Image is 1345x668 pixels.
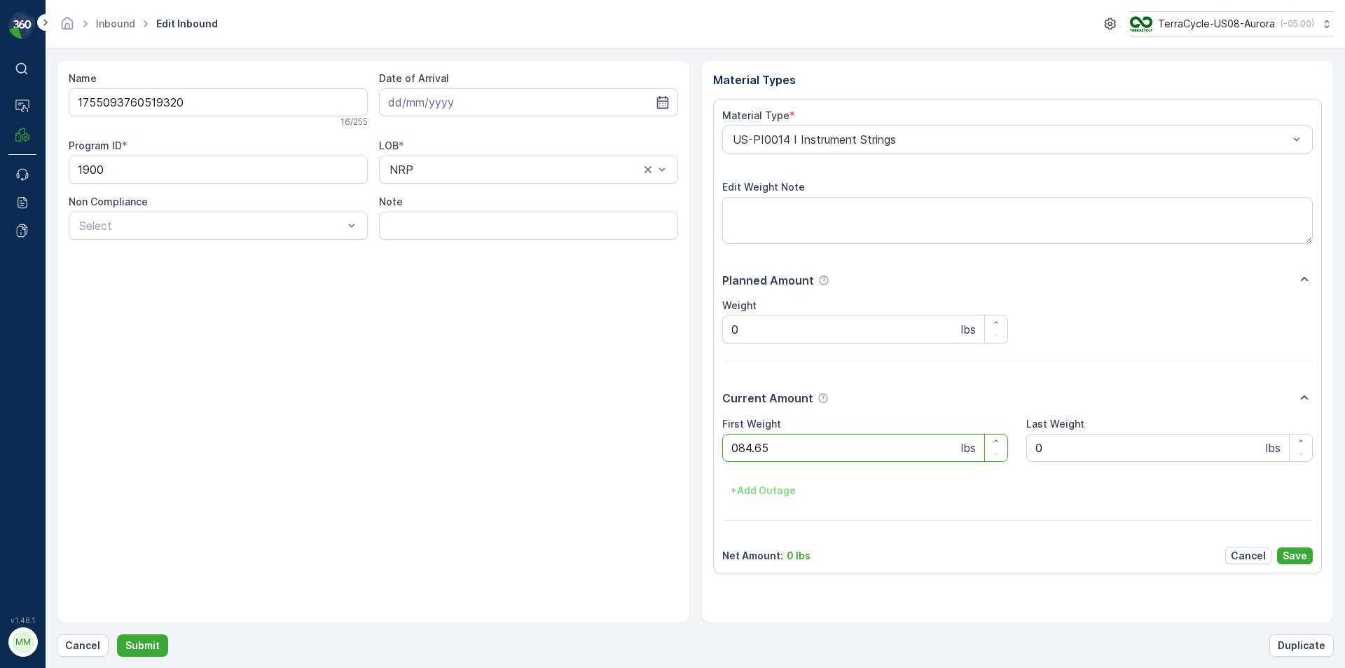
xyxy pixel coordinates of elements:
[12,230,46,242] span: Name :
[1130,16,1152,32] img: image_ci7OI47.png
[1269,634,1334,657] button: Duplicate
[1277,547,1313,564] button: Save
[79,217,343,234] p: Select
[1231,549,1266,563] p: Cancel
[1266,439,1281,456] p: lbs
[722,272,814,289] p: Planned Amount
[722,418,781,430] label: First Weight
[379,88,678,116] input: dd/mm/yyyy
[340,116,368,128] p: 16 / 255
[713,71,1323,88] p: Material Types
[60,21,75,33] a: Homepage
[1225,547,1271,564] button: Cancel
[125,639,160,653] p: Submit
[57,634,109,657] button: Cancel
[82,253,87,265] span: -
[12,276,74,288] span: Net Weight :
[961,321,976,338] p: lbs
[69,196,148,207] label: Non Compliance
[379,72,449,84] label: Date of Arrival
[722,479,804,502] button: +Add Outage
[46,230,270,242] span: FD, SO60671, [DATE], #2_Copy 1755533562814
[12,631,34,653] div: MM
[1158,17,1275,31] p: TerraCycle-US08-Aurora
[12,322,74,334] span: Asset Type :
[818,275,829,286] div: Help Tooltip Icon
[722,390,813,407] p: Current Amount
[379,196,403,207] label: Note
[12,253,82,265] span: Total Weight :
[69,72,97,84] label: Name
[74,322,118,334] span: FD Pallet
[8,616,36,625] span: v 1.48.1
[1278,639,1325,653] p: Duplicate
[78,299,83,311] span: -
[731,484,796,498] p: + Add Outage
[1283,549,1307,563] p: Save
[722,549,783,563] p: Net Amount :
[540,12,802,29] p: FD, SO60671, [DATE], #2_Copy 1755533562814
[153,17,221,31] span: Edit Inbound
[60,346,197,357] span: US-PI0139 I Gloves & Safety
[69,139,122,151] label: Program ID
[12,299,78,311] span: Tare Weight :
[722,109,789,121] label: Material Type
[379,139,399,151] label: LOB
[1281,18,1314,29] p: ( -05:00 )
[74,276,78,288] span: -
[96,18,135,29] a: Inbound
[1130,11,1334,36] button: TerraCycle-US08-Aurora(-05:00)
[1026,418,1084,430] label: Last Weight
[8,627,36,657] button: MM
[722,299,757,311] label: Weight
[787,549,811,563] p: 0 lbs
[961,439,976,456] p: lbs
[8,11,36,39] img: logo
[818,393,829,404] div: Help Tooltip Icon
[65,639,100,653] p: Cancel
[117,634,168,657] button: Submit
[722,181,805,193] label: Edit Weight Note
[12,346,60,357] span: Material :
